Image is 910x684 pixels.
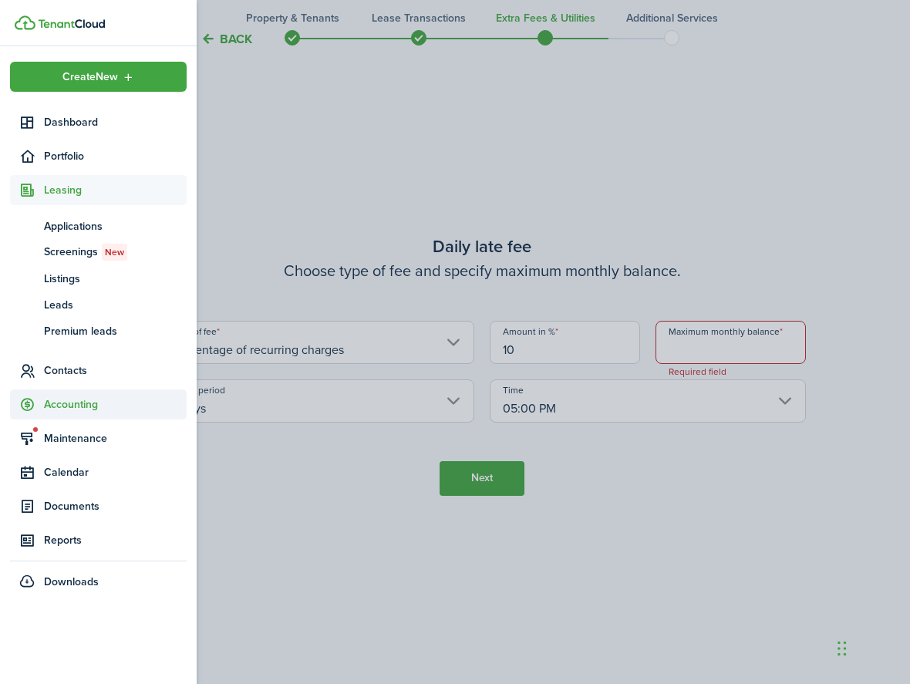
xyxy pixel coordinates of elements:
a: Dashboard [10,107,187,137]
img: TenantCloud [15,15,35,30]
img: TenantCloud [38,19,105,29]
span: New [105,245,124,259]
span: Maintenance [44,430,187,446]
span: Contacts [44,362,187,379]
a: Premium leads [10,318,187,344]
a: Listings [10,265,187,291]
span: Applications [44,218,187,234]
a: ScreeningsNew [10,239,187,265]
span: Documents [44,498,187,514]
span: Leads [44,297,187,313]
a: Applications [10,213,187,239]
span: Screenings [44,244,187,261]
iframe: Chat Widget [833,610,910,684]
a: Leads [10,291,187,318]
span: Dashboard [44,114,187,130]
span: Create New [62,72,118,83]
span: Premium leads [44,323,187,339]
a: Reports [10,525,187,555]
span: Downloads [44,574,99,590]
span: Reports [44,532,187,548]
button: Open menu [10,62,187,92]
span: Calendar [44,464,187,480]
span: Portfolio [44,148,187,164]
span: Leasing [44,182,187,198]
span: Listings [44,271,187,287]
span: Accounting [44,396,187,413]
div: Drag [838,625,847,672]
